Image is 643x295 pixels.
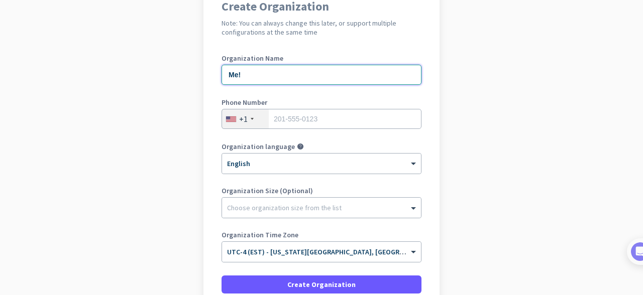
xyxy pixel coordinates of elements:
input: 201-555-0123 [222,109,421,129]
label: Phone Number [222,99,421,106]
label: Organization Name [222,55,421,62]
h1: Create Organization [222,1,421,13]
h2: Note: You can always change this later, or support multiple configurations at the same time [222,19,421,37]
span: Create Organization [287,279,356,289]
label: Organization Time Zone [222,231,421,238]
input: What is the name of your organization? [222,65,421,85]
label: Organization language [222,143,295,150]
button: Create Organization [222,275,421,293]
div: +1 [239,114,248,124]
i: help [297,143,304,150]
label: Organization Size (Optional) [222,187,421,194]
